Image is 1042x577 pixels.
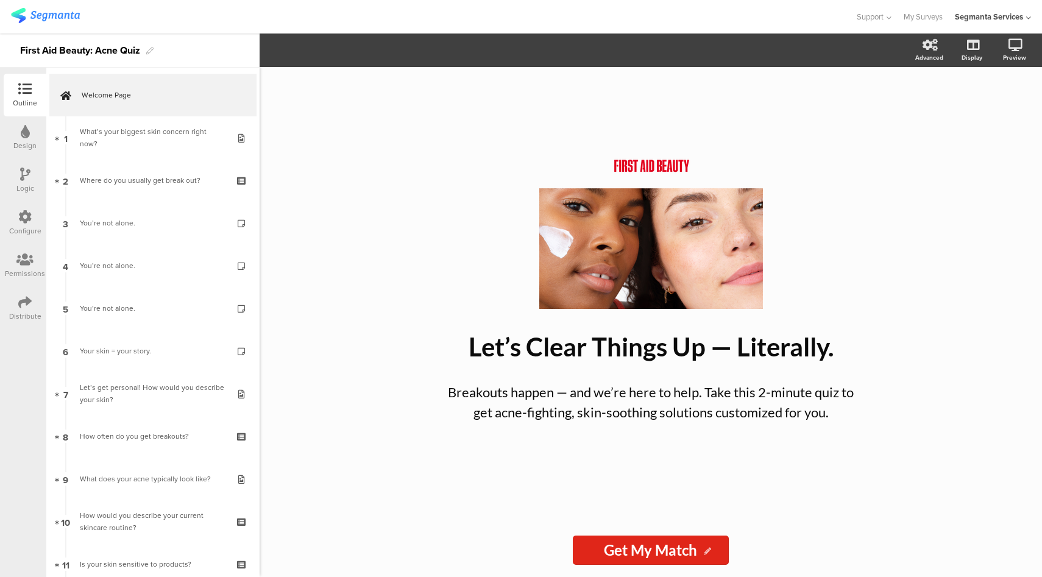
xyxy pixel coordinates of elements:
span: 10 [61,515,70,528]
a: 10 How would you describe your current skincare routine? [49,500,257,543]
input: Start [573,536,728,565]
span: 1 [64,131,68,144]
div: Outline [13,97,37,108]
a: 8 How often do you get breakouts? [49,415,257,458]
a: 3 You’re not alone. [49,202,257,244]
div: How would you describe your current skincare routine? [80,509,225,534]
span: 7 [63,387,68,400]
img: segmanta logo [11,8,80,23]
span: 8 [63,430,68,443]
div: Preview [1003,53,1026,62]
a: 2 Where do you usually get break out? [49,159,257,202]
span: Welcome Page [82,89,238,101]
div: Segmanta Services [955,11,1023,23]
div: Display [962,53,982,62]
div: How often do you get breakouts? [80,430,225,442]
div: Your skin = your story. [80,345,225,357]
div: Configure [9,225,41,236]
div: What’s your biggest skin concern right now? [80,126,225,150]
div: Permissions [5,268,45,279]
p: Breakouts happen — and we’re here to help. Take this 2-minute quiz to get acne-fighting, skin-soo... [438,382,864,422]
span: 9 [63,472,68,486]
div: Distribute [9,311,41,322]
div: Is your skin sensitive to products? [80,558,225,570]
div: First Aid Beauty: Acne Quiz [20,41,140,60]
span: 11 [62,558,69,571]
p: Let’s Clear Things Up — Literally. [425,331,876,362]
a: 7 Let’s get personal! How would you describe your skin? [49,372,257,415]
span: 3 [63,216,68,230]
div: Where do you usually get break out? [80,174,225,186]
div: You’re not alone. [80,302,225,314]
a: 6 Your skin = your story. [49,330,257,372]
div: You’re not alone. [80,260,225,272]
span: 2 [63,174,68,187]
a: 9 What does your acne typically look like? [49,458,257,500]
span: Support [857,11,884,23]
div: Logic [16,183,34,194]
span: 6 [63,344,68,358]
a: Welcome Page [49,74,257,116]
div: Advanced [915,53,943,62]
div: What does your acne typically look like? [80,473,225,485]
div: Design [13,140,37,151]
div: You’re not alone. [80,217,225,229]
div: Let’s get personal! How would you describe your skin? [80,381,225,406]
a: 1 What’s your biggest skin concern right now? [49,116,257,159]
a: 4 You’re not alone. [49,244,257,287]
span: 4 [63,259,68,272]
span: 5 [63,302,68,315]
a: 5 You’re not alone. [49,287,257,330]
